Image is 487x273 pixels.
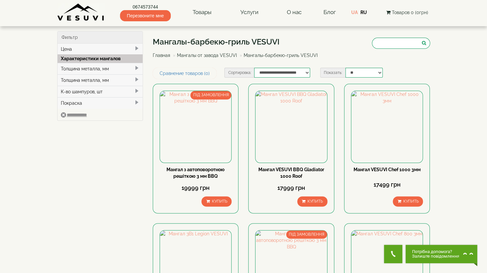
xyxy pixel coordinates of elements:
[224,68,254,78] label: Сортировка:
[166,167,225,179] a: Мангал з автоповоротною решіткою 3 мм BBQ
[391,10,428,15] span: Товаров 0 (0грн)
[320,68,345,78] label: Показать:
[201,196,232,207] button: Купить
[393,196,423,207] button: Купить
[403,199,418,204] span: Купить
[384,245,402,263] button: Get Call button
[258,167,324,179] a: Мангал VESUVI BBQ Gladiator 1000 Roof
[153,38,322,46] h1: Мангалы-барбекю-гриль VESUVI
[58,86,143,97] div: К-во шампуров, шт
[58,97,143,109] div: Покраска
[58,31,143,44] div: Фильтр
[58,63,143,74] div: Толщина металла, мм
[58,54,143,63] div: Характеристики мангалов
[406,245,477,263] button: Chat button
[57,3,105,21] img: Завод VESUVI
[384,9,430,16] button: Товаров 0 (0грн)
[351,180,423,189] div: 17499 грн
[190,91,231,99] span: ПІД ЗАМОВЛЕННЯ
[58,74,143,86] div: Толщина металла, мм
[351,10,358,15] a: UA
[120,4,171,10] a: 0674573744
[160,91,231,162] img: Мангал з автоповоротною решіткою 3 мм BBQ
[255,184,327,192] div: 17999 грн
[120,10,171,21] span: Перезвоните мне
[212,199,227,204] span: Купить
[153,68,217,79] a: Сравнение товаров (0)
[255,91,327,162] img: Мангал VESUVI BBQ Gladiator 1000 Roof
[412,249,460,254] span: Потрібна допомога?
[177,53,237,58] a: Мангалы от завода VESUVI
[360,10,367,15] a: RU
[351,91,423,162] img: Мангал VESUVI Chef 1000 3мм
[323,9,336,15] a: Блог
[307,199,323,204] span: Купить
[238,52,318,59] li: Мангалы-барбекю-гриль VESUVI
[234,5,265,20] a: Услуги
[280,5,308,20] a: О нас
[58,44,143,55] div: Цена
[297,196,327,207] button: Купить
[153,53,170,58] a: Главная
[286,230,327,239] span: ПІД ЗАМОВЛЕННЯ
[186,5,218,20] a: Товары
[160,184,232,192] div: 19999 грн
[412,254,460,259] span: Залиште повідомлення
[354,167,421,172] a: Мангал VESUVI Chef 1000 3мм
